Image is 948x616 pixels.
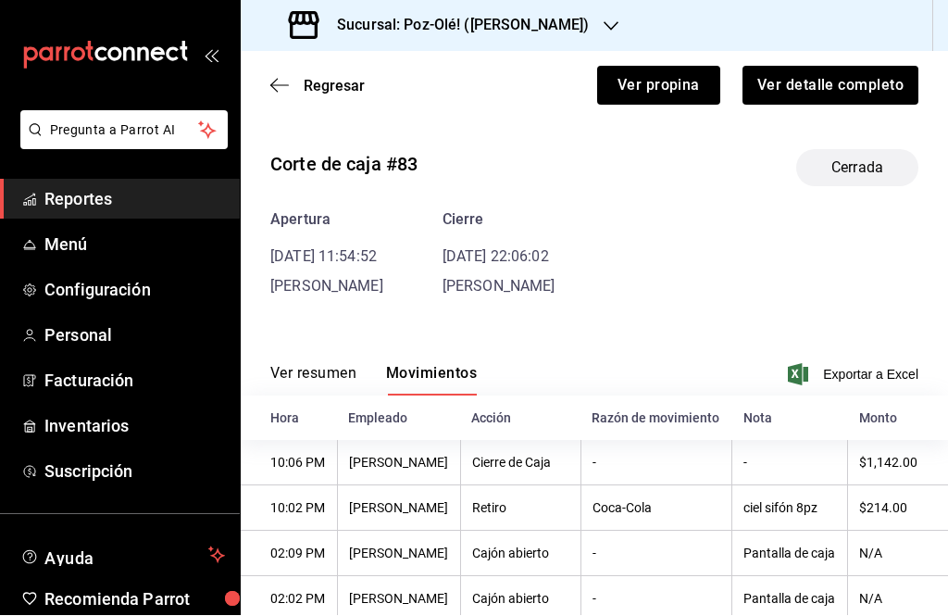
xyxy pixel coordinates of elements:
[732,532,848,577] th: Pantalla de caja
[270,78,365,95] button: Regresar
[732,486,848,532] th: ciel sifón 8pz
[270,209,383,232] div: Apertura
[848,441,948,486] th: $1,142.00
[270,248,377,266] time: [DATE] 11:54:52
[44,545,201,567] span: Ayuda
[270,365,356,396] button: Ver resumen
[820,157,894,180] span: Cerrada
[848,532,948,577] th: N/A
[337,532,460,577] th: [PERSON_NAME]
[792,364,918,386] button: Exportar a Excel
[460,486,580,532] th: Retiro
[241,396,337,441] th: Hora
[44,587,225,612] span: Recomienda Parrot
[304,78,365,95] span: Regresar
[732,441,848,486] th: -
[270,151,418,179] div: Corte de caja #83
[597,67,720,106] button: Ver propina
[270,278,383,295] span: [PERSON_NAME]
[44,459,225,484] span: Suscripción
[386,365,477,396] button: Movimientos
[580,441,731,486] th: -
[337,441,460,486] th: [PERSON_NAME]
[204,48,218,63] button: open_drawer_menu
[44,278,225,303] span: Configuración
[742,67,918,106] button: Ver detalle completo
[732,396,848,441] th: Nota
[443,248,549,266] time: [DATE] 22:06:02
[580,486,731,532] th: Coca-Cola
[337,396,460,441] th: Empleado
[44,233,225,258] span: Menú
[460,532,580,577] th: Cajón abierto
[322,15,589,37] h3: Sucursal: Poz-Olé! ([PERSON_NAME])
[20,111,228,150] button: Pregunta a Parrot AI
[460,441,580,486] th: Cierre de Caja
[848,396,948,441] th: Monto
[13,134,228,154] a: Pregunta a Parrot AI
[443,209,555,232] div: Cierre
[241,486,337,532] th: 10:02 PM
[44,369,225,394] span: Facturación
[241,532,337,577] th: 02:09 PM
[460,396,580,441] th: Acción
[443,278,555,295] span: [PERSON_NAME]
[580,532,731,577] th: -
[580,396,731,441] th: Razón de movimiento
[241,441,337,486] th: 10:06 PM
[44,187,225,212] span: Reportes
[848,486,948,532] th: $214.00
[44,414,225,439] span: Inventarios
[44,323,225,348] span: Personal
[337,486,460,532] th: [PERSON_NAME]
[270,365,477,396] div: navigation tabs
[50,121,199,141] span: Pregunta a Parrot AI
